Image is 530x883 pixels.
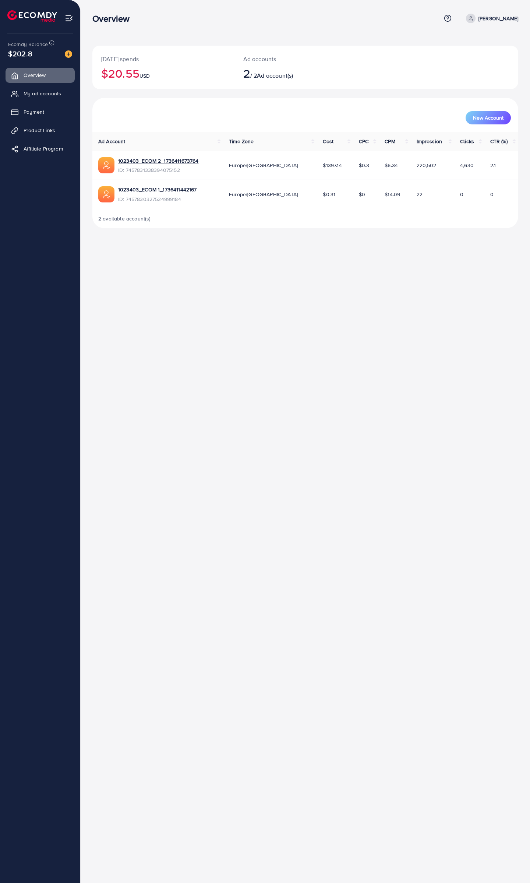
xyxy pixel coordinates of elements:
[139,72,150,80] span: USD
[490,191,494,198] span: 0
[6,105,75,119] a: Payment
[478,14,518,23] p: [PERSON_NAME]
[92,13,135,24] h3: Overview
[6,86,75,101] a: My ad accounts
[323,191,335,198] span: $0.31
[323,138,333,145] span: Cost
[460,138,474,145] span: Clicks
[243,54,332,63] p: Ad accounts
[385,138,395,145] span: CPM
[8,48,32,59] span: $202.8
[243,65,250,82] span: 2
[466,111,511,124] button: New Account
[24,145,63,152] span: Affiliate Program
[24,90,61,97] span: My ad accounts
[229,162,298,169] span: Europe/[GEOGRAPHIC_DATA]
[323,162,342,169] span: $1397.14
[229,191,298,198] span: Europe/[GEOGRAPHIC_DATA]
[65,14,73,22] img: menu
[98,157,114,173] img: ic-ads-acc.e4c84228.svg
[417,138,442,145] span: Impression
[6,123,75,138] a: Product Links
[463,14,518,23] a: [PERSON_NAME]
[101,54,226,63] p: [DATE] spends
[460,191,463,198] span: 0
[98,186,114,202] img: ic-ads-acc.e4c84228.svg
[359,162,370,169] span: $0.3
[417,162,437,169] span: 220,502
[385,162,398,169] span: $6.34
[499,850,524,877] iframe: Chat
[24,108,44,116] span: Payment
[118,166,198,174] span: ID: 7457831338394075152
[65,50,72,58] img: image
[359,138,368,145] span: CPC
[473,115,504,120] span: New Account
[118,157,198,165] a: 1023403_ECOM 2_1736411673764
[118,186,197,193] a: 1023403_ECOM 1_1736411442167
[6,68,75,82] a: Overview
[417,191,423,198] span: 22
[98,215,151,222] span: 2 available account(s)
[8,40,48,48] span: Ecomdy Balance
[24,127,55,134] span: Product Links
[490,138,508,145] span: CTR (%)
[6,141,75,156] a: Affiliate Program
[229,138,254,145] span: Time Zone
[24,71,46,79] span: Overview
[7,10,57,22] img: logo
[257,71,293,80] span: Ad account(s)
[101,66,226,80] h2: $20.55
[385,191,400,198] span: $14.09
[98,138,126,145] span: Ad Account
[118,195,197,203] span: ID: 7457830327524999184
[243,66,332,80] h2: / 2
[490,162,496,169] span: 2.1
[359,191,365,198] span: $0
[460,162,474,169] span: 4,630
